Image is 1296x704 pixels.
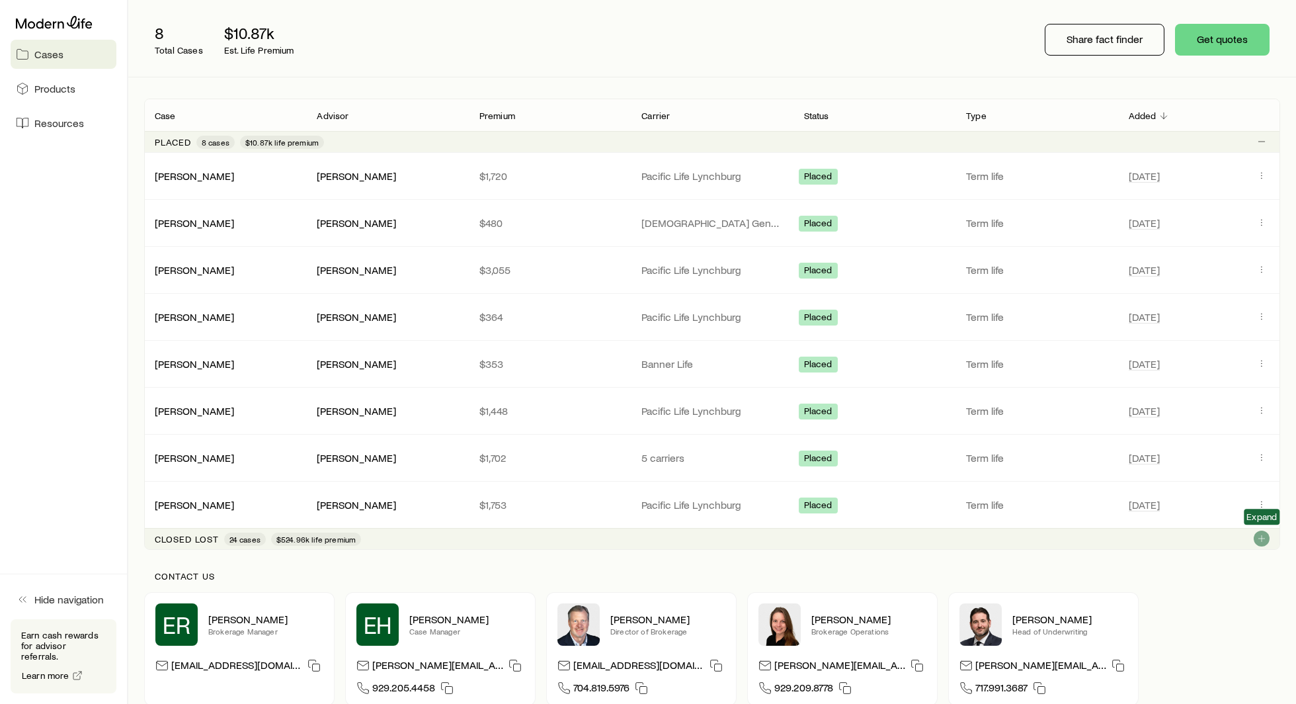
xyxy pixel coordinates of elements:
p: Brokerage Manager [208,626,323,637]
p: Term life [966,451,1107,464]
p: Est. Life Premium [224,45,294,56]
span: Products [34,82,75,95]
span: 8 cases [202,137,229,148]
span: [DATE] [1129,451,1160,464]
div: [PERSON_NAME] [317,216,396,230]
span: 704.819.5976 [573,681,629,699]
div: [PERSON_NAME] [317,357,396,371]
span: [DATE] [1129,216,1160,230]
div: [PERSON_NAME] [317,498,396,512]
p: [PERSON_NAME][EMAIL_ADDRESS][DOMAIN_NAME] [372,658,503,676]
span: Placed [804,453,832,466]
button: Hide navigation [11,585,116,614]
p: Pacific Life Lynchburg [641,498,782,511]
button: Share fact finder [1045,24,1164,56]
p: [PERSON_NAME][EMAIL_ADDRESS][DOMAIN_NAME] [774,658,905,676]
p: [PERSON_NAME][EMAIL_ADDRESS][DOMAIN_NAME] [975,658,1106,676]
p: Brokerage Operations [811,626,926,637]
div: Client cases [144,99,1280,550]
p: [DEMOGRAPHIC_DATA] General [641,216,782,230]
div: [PERSON_NAME] [155,216,234,230]
span: Expand [1246,511,1277,522]
p: $480 [479,216,620,230]
span: 929.205.4458 [372,681,435,699]
p: 8 [155,24,203,42]
p: 5 carriers [641,451,782,464]
p: [PERSON_NAME] [409,613,524,626]
p: Carrier [641,110,670,121]
p: Head of Underwriting [1012,626,1127,637]
span: 717.991.3687 [975,681,1028,699]
div: [PERSON_NAME] [317,169,396,183]
p: $1,753 [479,498,620,511]
div: [PERSON_NAME] [317,310,396,324]
div: [PERSON_NAME] [155,169,234,183]
span: ER [163,611,190,638]
p: Term life [966,263,1107,277]
p: Director of Brokerage [610,626,725,637]
a: [PERSON_NAME] [155,451,234,464]
p: Type [966,110,987,121]
p: [EMAIL_ADDRESS][DOMAIN_NAME] [171,658,302,676]
img: Bryan Simmons [959,603,1002,646]
span: $524.96k life premium [276,534,356,545]
span: Placed [804,500,832,513]
a: [PERSON_NAME] [155,169,234,182]
div: [PERSON_NAME] [317,451,396,465]
p: [PERSON_NAME] [1012,613,1127,626]
a: Get quotes [1175,24,1270,56]
div: Earn cash rewards for advisor referrals.Learn more [11,619,116,693]
span: Hide navigation [34,593,104,606]
div: [PERSON_NAME] [155,498,234,512]
img: Trey Wall [557,603,600,646]
a: [PERSON_NAME] [155,263,234,276]
p: Term life [966,357,1107,371]
span: 929.209.8778 [774,681,833,699]
div: [PERSON_NAME] [155,310,234,324]
p: Pacific Life Lynchburg [641,169,782,183]
p: [PERSON_NAME] [610,613,725,626]
span: Resources [34,116,84,130]
div: [PERSON_NAME] [155,263,234,277]
span: [DATE] [1129,263,1160,277]
span: Learn more [22,671,69,680]
span: [DATE] [1129,310,1160,324]
p: [PERSON_NAME] [811,613,926,626]
a: Products [11,74,116,103]
span: Cases [34,48,63,61]
p: Pacific Life Lynchburg [641,263,782,277]
span: Placed [804,406,832,419]
p: Added [1129,110,1156,121]
span: Placed [804,218,832,232]
div: [PERSON_NAME] [155,404,234,418]
a: Resources [11,109,116,138]
p: $1,448 [479,404,620,418]
span: 24 cases [229,534,261,545]
p: Term life [966,216,1107,230]
p: $1,702 [479,451,620,464]
p: Share fact finder [1067,32,1143,46]
p: Closed lost [155,534,219,545]
p: Placed [155,137,191,148]
p: Term life [966,498,1107,511]
span: Placed [804,265,832,279]
p: Pacific Life Lynchburg [641,404,782,418]
a: [PERSON_NAME] [155,498,234,511]
a: [PERSON_NAME] [155,404,234,417]
span: [DATE] [1129,498,1160,511]
p: Advisor [317,110,348,121]
p: Case Manager [409,626,524,637]
p: Contact us [155,571,1270,582]
p: [EMAIL_ADDRESS][DOMAIN_NAME] [573,658,704,676]
span: EH [364,611,392,638]
p: $1,720 [479,169,620,183]
p: $364 [479,310,620,324]
span: Placed [804,312,832,326]
div: [PERSON_NAME] [317,263,396,277]
a: [PERSON_NAME] [155,216,234,229]
p: Premium [479,110,515,121]
p: Status [804,110,829,121]
p: Term life [966,169,1107,183]
p: Banner Life [641,357,782,371]
p: Earn cash rewards for advisor referrals. [21,630,106,662]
